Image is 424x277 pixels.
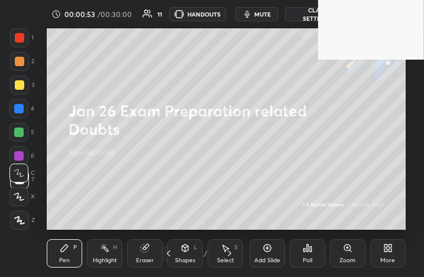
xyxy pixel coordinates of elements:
[9,146,34,165] div: 6
[157,11,162,17] div: 11
[169,7,226,21] button: HANDOUTS
[254,258,280,263] div: Add Slide
[285,7,350,21] button: CLASS SETTINGS
[73,245,77,250] div: P
[9,187,35,206] div: X
[9,123,34,142] div: 5
[234,245,238,250] div: S
[217,258,234,263] div: Select
[10,76,34,94] div: 3
[175,258,195,263] div: Shapes
[235,7,278,21] button: mute
[136,258,154,263] div: Eraser
[380,258,395,263] div: More
[339,258,355,263] div: Zoom
[204,250,208,257] div: /
[9,164,35,183] div: C
[9,99,34,118] div: 4
[113,245,117,250] div: H
[10,52,34,71] div: 2
[10,28,34,47] div: 1
[93,258,117,263] div: Highlight
[59,258,70,263] div: Pen
[194,245,198,250] div: L
[254,10,271,18] span: mute
[303,258,312,263] div: Poll
[10,211,35,230] div: Z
